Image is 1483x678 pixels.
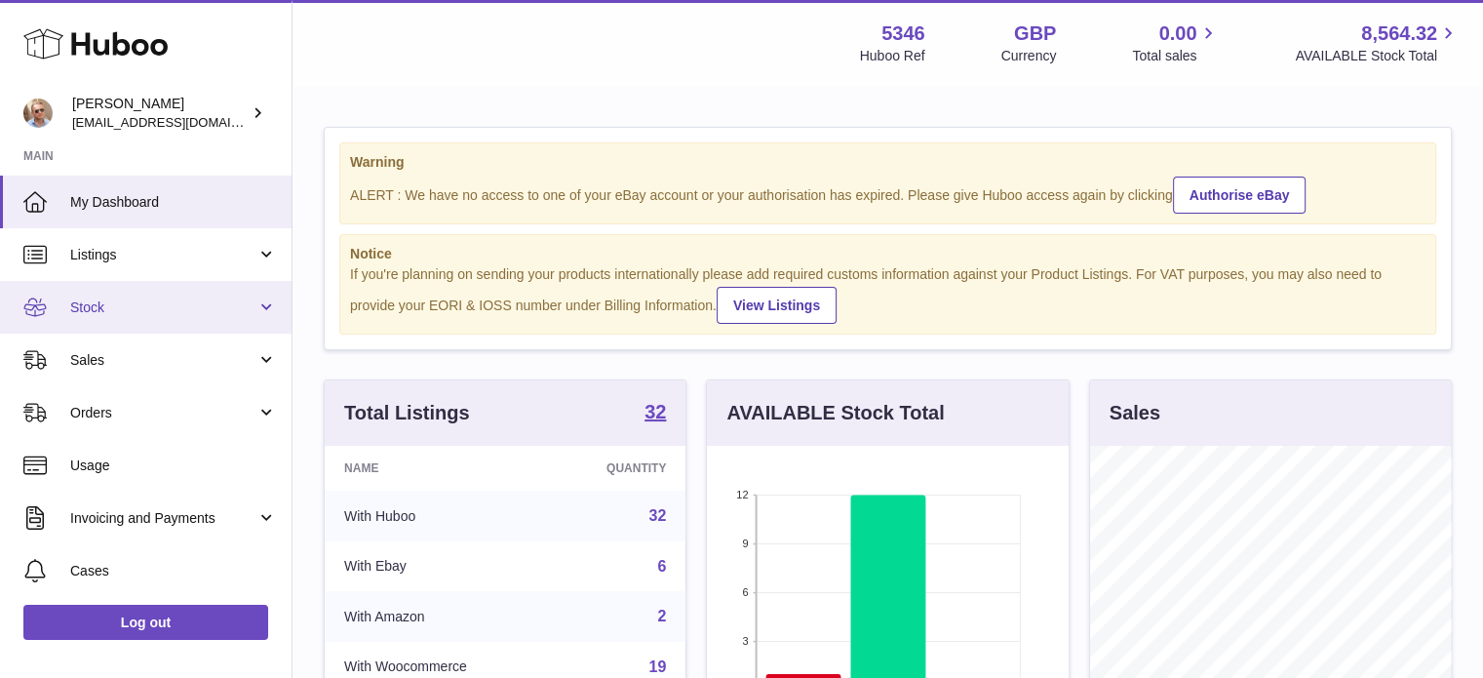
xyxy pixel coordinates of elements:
a: 19 [649,658,667,675]
text: 6 [743,586,749,598]
strong: 32 [644,402,666,421]
div: [PERSON_NAME] [72,95,248,132]
text: 12 [737,489,749,500]
h3: Total Listings [344,400,470,426]
h3: AVAILABLE Stock Total [726,400,944,426]
h3: Sales [1110,400,1160,426]
div: Huboo Ref [860,47,925,65]
span: Stock [70,299,256,317]
text: 9 [743,538,749,549]
div: If you're planning on sending your products internationally please add required customs informati... [350,265,1425,324]
a: 8,564.32 AVAILABLE Stock Total [1295,20,1460,65]
strong: 5346 [881,20,925,47]
a: Log out [23,605,268,640]
a: 0.00 Total sales [1132,20,1219,65]
a: 32 [644,402,666,425]
span: My Dashboard [70,193,277,212]
span: Listings [70,246,256,264]
a: Authorise eBay [1173,177,1307,214]
td: With Huboo [325,491,549,541]
td: With Ebay [325,541,549,592]
span: Orders [70,404,256,422]
td: With Amazon [325,591,549,642]
span: 8,564.32 [1361,20,1437,47]
a: 6 [657,558,666,575]
span: Usage [70,457,277,475]
div: Currency [1001,47,1057,65]
a: View Listings [717,287,837,324]
strong: Notice [350,245,1425,263]
span: Invoicing and Payments [70,509,256,528]
strong: GBP [1014,20,1056,47]
span: Total sales [1132,47,1219,65]
span: 0.00 [1159,20,1197,47]
div: ALERT : We have no access to one of your eBay account or your authorisation has expired. Please g... [350,174,1425,214]
span: [EMAIL_ADDRESS][DOMAIN_NAME] [72,114,287,130]
a: 32 [649,507,667,524]
a: 2 [657,608,666,624]
span: AVAILABLE Stock Total [1295,47,1460,65]
img: support@radoneltd.co.uk [23,99,53,128]
th: Name [325,446,549,491]
span: Sales [70,351,256,370]
th: Quantity [549,446,686,491]
span: Cases [70,562,277,580]
text: 3 [743,635,749,647]
strong: Warning [350,153,1425,172]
